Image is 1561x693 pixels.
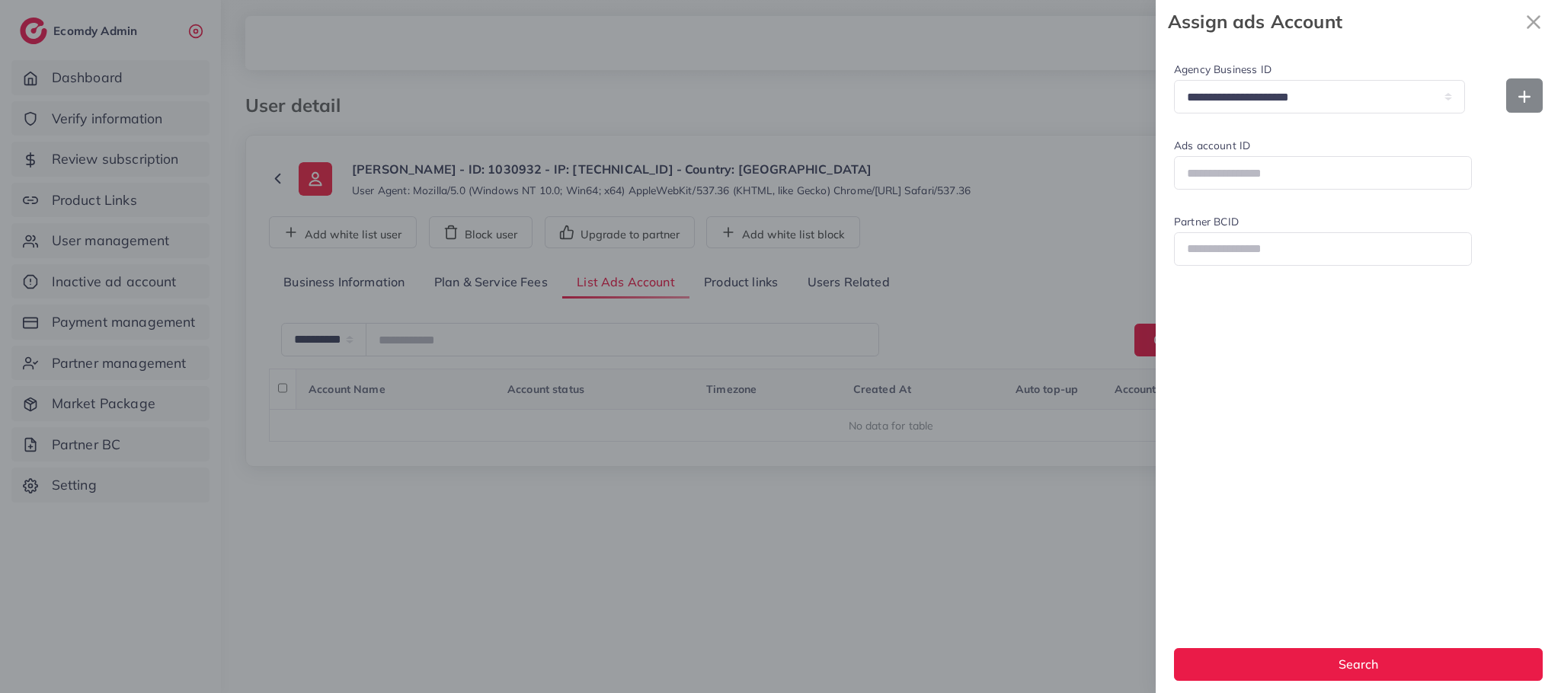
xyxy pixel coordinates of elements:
[1518,91,1531,103] img: Add new
[1174,138,1472,153] label: Ads account ID
[1518,6,1549,37] button: Close
[1174,648,1543,681] button: Search
[1174,62,1465,77] label: Agency Business ID
[1518,7,1549,37] svg: x
[1339,656,1378,672] span: Search
[1174,214,1472,229] label: Partner BCID
[1168,8,1518,35] strong: Assign ads Account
